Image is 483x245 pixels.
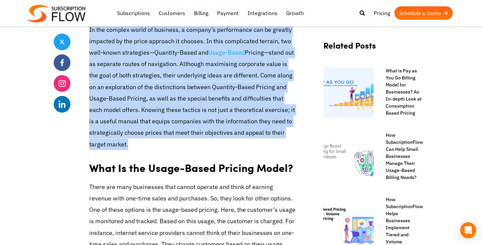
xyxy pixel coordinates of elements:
a: What is Pay as You Go Billing Model for Businesses? An In-depth Look at Consumption Based Pricing [379,67,423,117]
p: In the complex world of business, a company’s performance can be greatly impacted by the price ap... [89,24,296,150]
a: Pricing [369,6,394,20]
a: How SubscriptionFlow Can Help Small Businesses Manage Their Usage-Based Billing Needs? [379,132,423,181]
a: Subscriptions [113,6,154,20]
strong: What Is the Usage-Based Pricing Model? [89,160,293,175]
a: Schedule a Demo [394,6,453,20]
div: Open Intercom Messenger [460,222,476,238]
img: Usage-based billing for small business [323,132,374,182]
a: Customers [154,6,190,20]
img: Subscriptionflow [27,5,86,22]
a: Billing [190,6,213,20]
h2: Related Posts [323,41,423,57]
a: Growth [282,6,308,20]
img: pay-as-you-go-billing-model [323,67,374,118]
a: Integrations [243,6,282,20]
a: Usage-Based [208,49,245,56]
a: Payment [213,6,243,20]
